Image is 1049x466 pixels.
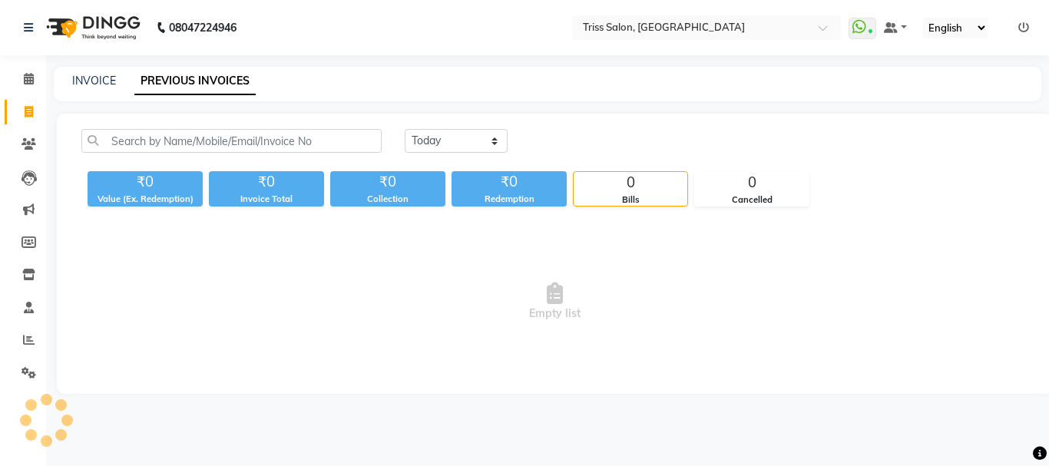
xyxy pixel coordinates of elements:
div: ₹0 [209,171,324,193]
div: 0 [574,172,687,193]
img: logo [39,6,144,49]
div: Collection [330,193,445,206]
input: Search by Name/Mobile/Email/Invoice No [81,129,382,153]
div: ₹0 [452,171,567,193]
div: Value (Ex. Redemption) [88,193,203,206]
a: PREVIOUS INVOICES [134,68,256,95]
div: Redemption [452,193,567,206]
b: 08047224946 [169,6,237,49]
div: Cancelled [695,193,809,207]
span: Empty list [81,225,1028,378]
div: ₹0 [88,171,203,193]
div: 0 [695,172,809,193]
div: Bills [574,193,687,207]
div: ₹0 [330,171,445,193]
a: INVOICE [72,74,116,88]
div: Invoice Total [209,193,324,206]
